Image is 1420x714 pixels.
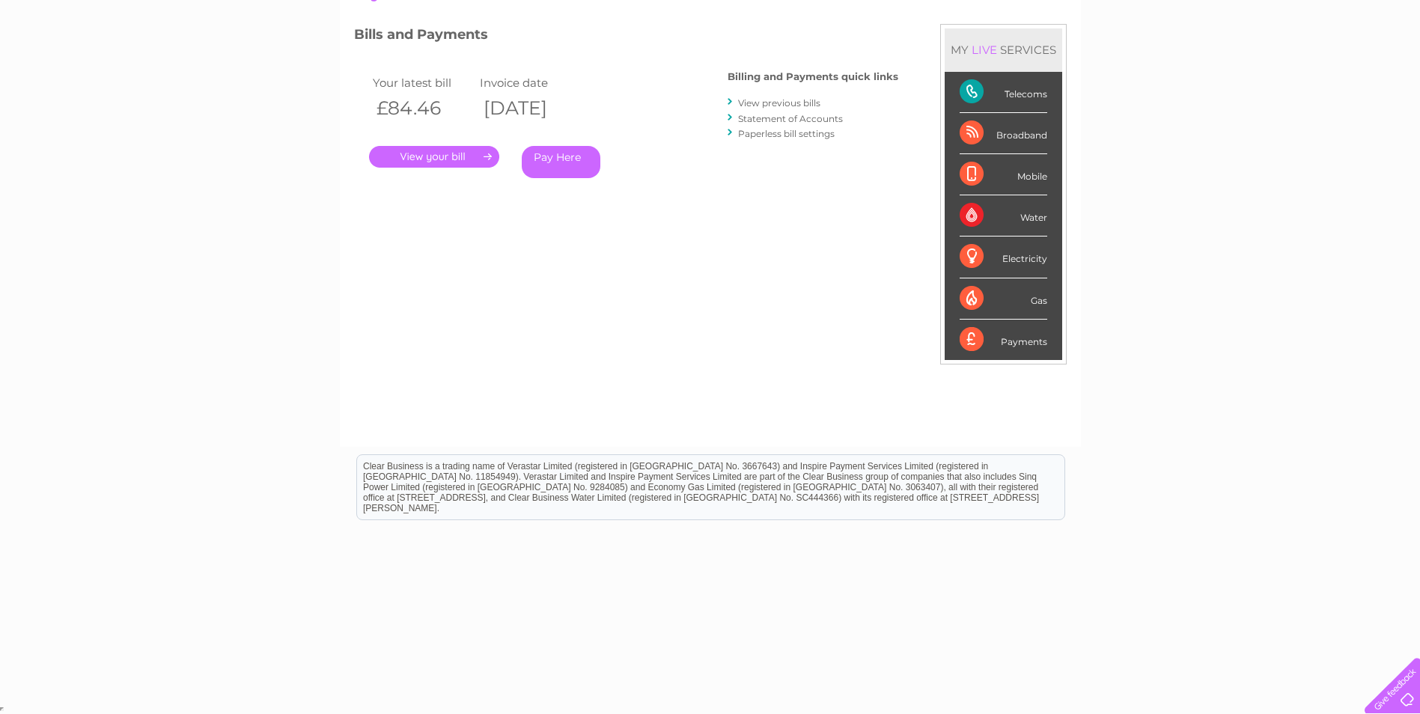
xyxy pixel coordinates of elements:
[369,73,477,93] td: Your latest bill
[960,278,1047,320] div: Gas
[1194,64,1227,75] a: Energy
[476,73,584,93] td: Invoice date
[354,24,898,50] h3: Bills and Payments
[960,72,1047,113] div: Telecoms
[945,28,1062,71] div: MY SERVICES
[1236,64,1281,75] a: Telecoms
[1371,64,1406,75] a: Log out
[1290,64,1311,75] a: Blog
[738,128,835,139] a: Paperless bill settings
[369,146,499,168] a: .
[1157,64,1185,75] a: Water
[49,39,126,85] img: logo.png
[522,146,600,178] a: Pay Here
[369,93,477,123] th: £84.46
[960,237,1047,278] div: Electricity
[1138,7,1241,26] a: 0333 014 3131
[960,154,1047,195] div: Mobile
[728,71,898,82] h4: Billing and Payments quick links
[960,320,1047,360] div: Payments
[960,195,1047,237] div: Water
[1320,64,1357,75] a: Contact
[357,8,1064,73] div: Clear Business is a trading name of Verastar Limited (registered in [GEOGRAPHIC_DATA] No. 3667643...
[738,97,820,109] a: View previous bills
[969,43,1000,57] div: LIVE
[960,113,1047,154] div: Broadband
[738,113,843,124] a: Statement of Accounts
[476,93,584,123] th: [DATE]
